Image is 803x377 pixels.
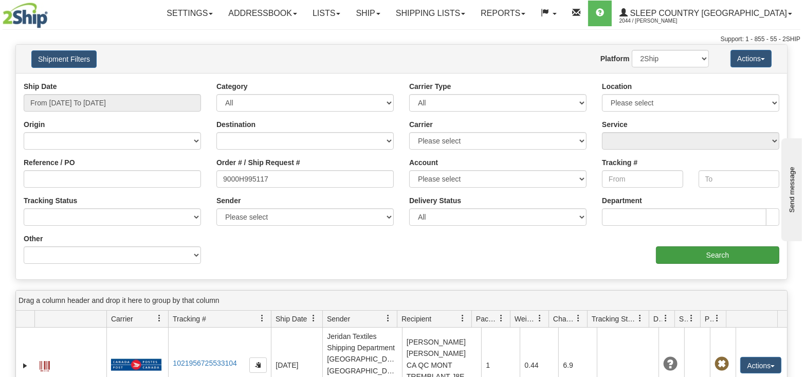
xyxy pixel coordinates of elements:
input: Search [656,246,779,264]
span: Delivery Status [653,314,662,324]
label: Delivery Status [409,195,461,206]
input: To [699,170,780,188]
label: Sender [216,195,241,206]
label: Platform [600,53,630,64]
label: Ship Date [24,81,57,92]
a: Carrier filter column settings [151,310,168,327]
a: Shipping lists [388,1,473,26]
label: Reference / PO [24,157,75,168]
span: Sender [327,314,350,324]
span: Recipient [401,314,431,324]
a: Weight filter column settings [531,310,549,327]
a: 1021956725533104 [173,359,237,367]
span: Tracking # [173,314,206,324]
label: Carrier Type [409,81,451,92]
a: Label [40,356,50,373]
label: Category [216,81,248,92]
img: 20 - Canada Post [111,358,161,371]
button: Copy to clipboard [249,357,267,373]
a: Sender filter column settings [379,310,397,327]
a: Charge filter column settings [570,310,587,327]
button: Actions [740,357,781,373]
span: Ship Date [276,314,307,324]
span: Carrier [111,314,133,324]
span: Sleep Country [GEOGRAPHIC_DATA] [628,9,787,17]
label: Tracking Status [24,195,77,206]
a: Ship [348,1,388,26]
span: 2044 / [PERSON_NAME] [619,16,697,26]
a: Shipment Issues filter column settings [683,310,700,327]
a: Expand [20,361,30,371]
span: Packages [476,314,498,324]
span: Weight [515,314,536,324]
a: Tracking # filter column settings [253,310,271,327]
a: Sleep Country [GEOGRAPHIC_DATA] 2044 / [PERSON_NAME] [612,1,800,26]
label: Carrier [409,119,433,130]
a: Ship Date filter column settings [305,310,322,327]
a: Addressbook [221,1,305,26]
div: Send message [8,9,95,16]
a: Reports [473,1,533,26]
img: logo2044.jpg [3,3,48,28]
button: Shipment Filters [31,50,97,68]
label: Origin [24,119,45,130]
label: Tracking # [602,157,637,168]
a: Settings [159,1,221,26]
label: Location [602,81,632,92]
a: Lists [305,1,348,26]
a: Packages filter column settings [492,310,510,327]
span: Unknown [663,357,678,371]
a: Pickup Status filter column settings [708,310,726,327]
div: Support: 1 - 855 - 55 - 2SHIP [3,35,800,44]
span: Pickup Not Assigned [715,357,729,371]
iframe: chat widget [779,136,802,241]
span: Pickup Status [705,314,714,324]
div: grid grouping header [16,291,787,311]
label: Other [24,234,43,244]
label: Department [602,195,642,206]
button: Actions [731,50,772,67]
a: Tracking Status filter column settings [631,310,649,327]
label: Service [602,119,628,130]
a: Delivery Status filter column settings [657,310,674,327]
label: Order # / Ship Request # [216,157,300,168]
label: Account [409,157,438,168]
label: Destination [216,119,255,130]
a: Recipient filter column settings [454,310,471,327]
span: Shipment Issues [679,314,688,324]
input: From [602,170,683,188]
span: Charge [553,314,575,324]
span: Tracking Status [592,314,636,324]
